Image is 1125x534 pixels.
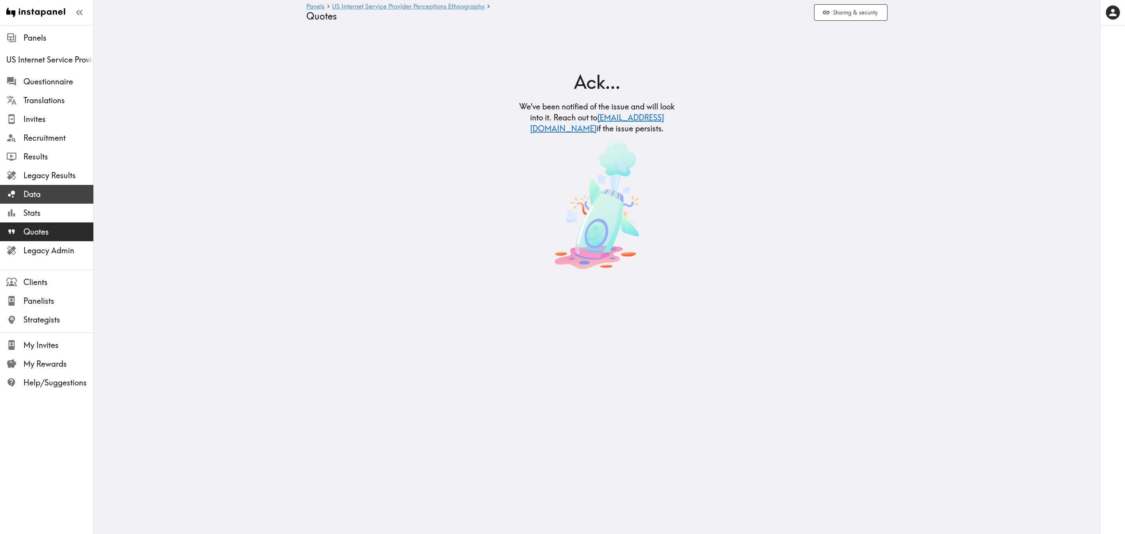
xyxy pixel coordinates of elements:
span: Help/Suggestions [23,377,93,388]
span: Translations [23,95,93,106]
span: Stats [23,208,93,219]
span: US Internet Service Provider Perceptions Ethnography [6,54,93,65]
button: Sharing & security [814,4,887,21]
span: Legacy Results [23,170,93,181]
span: Recruitment [23,133,93,143]
h2: Ack... [518,69,675,95]
span: Results [23,151,93,162]
img: Something went wrong. A playful image of a rocket ship crash. [555,140,639,269]
span: Data [23,189,93,200]
h4: Quotes [306,11,808,22]
h5: We've been notified of the issue and will look into it. Reach out to if the issue persists. [518,101,675,134]
span: Legacy Admin [23,245,93,256]
span: Clients [23,277,93,288]
span: Panels [23,32,93,43]
span: Questionnaire [23,76,93,87]
a: [EMAIL_ADDRESS][DOMAIN_NAME] [530,113,664,133]
span: Quotes [23,226,93,237]
span: Panelists [23,296,93,306]
a: US Internet Service Provider Perceptions Ethnography [332,3,485,11]
span: My Invites [23,340,93,351]
span: My Rewards [23,358,93,369]
span: Invites [23,114,93,125]
a: Panels [306,3,325,11]
span: Strategists [23,314,93,325]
